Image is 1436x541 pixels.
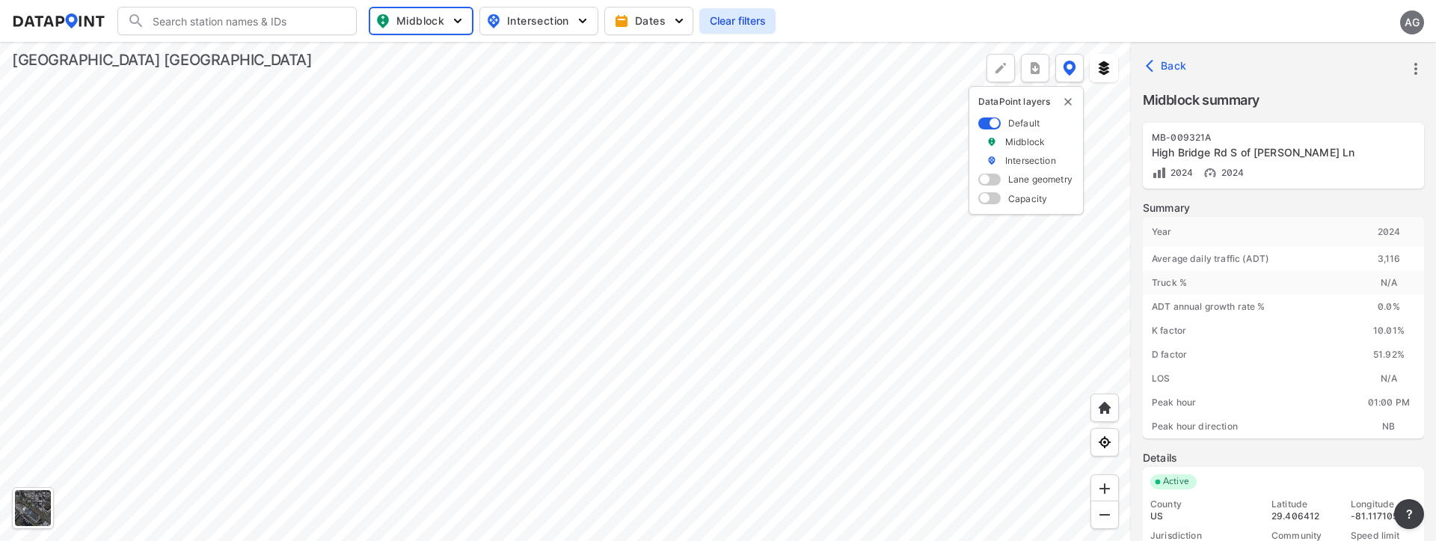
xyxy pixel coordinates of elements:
[1097,435,1112,450] img: zeq5HYn9AnE9l6UmnFLPAAAAAElFTkSuQmCC
[1062,96,1074,108] button: delete
[1354,367,1424,391] div: N/A
[12,487,54,529] div: Toggle basemap
[1090,501,1119,529] div: Zoom out
[1143,295,1354,319] div: ADT annual growth rate %
[1143,271,1354,295] div: Truck %
[486,12,589,30] span: Intersection
[699,8,776,34] button: Clear filters
[1143,201,1424,216] label: Summary
[1152,132,1381,144] div: MB-009321A
[1354,343,1424,367] div: 51.92%
[369,7,473,35] button: Midblock
[617,13,684,28] span: Dates
[1354,217,1424,247] div: 2024
[1354,391,1424,415] div: 01:00 PM
[672,13,687,28] img: 5YPKRKmlfpI5mqlR8AD95paCi+0kK1fRFDJSaMmawlwaeJcJwk9O2fotCW5ve9gAAAAASUVORK5CYII=
[1143,450,1424,465] label: Details
[1008,117,1040,129] label: Default
[978,96,1074,108] p: DataPoint layers
[1150,510,1258,522] div: US
[1149,58,1187,73] span: Back
[614,13,629,28] img: calendar-gold.39a51dde.svg
[1143,367,1354,391] div: LOS
[1143,90,1424,111] label: Midblock summary
[1354,319,1424,343] div: 10.01%
[1157,474,1197,489] span: Active
[1203,165,1218,180] img: Vehicle speed
[1090,394,1119,422] div: Home
[987,154,997,167] img: marker_Intersection.6861001b.svg
[1354,247,1424,271] div: 3,116
[1021,54,1049,82] button: more
[1152,165,1167,180] img: Volume count
[1096,61,1111,76] img: layers.ee07997e.svg
[1063,61,1076,76] img: data-point-layers.37681fc9.svg
[1143,217,1354,247] div: Year
[485,12,503,30] img: map_pin_int.54838e6b.svg
[1152,145,1381,160] div: High Bridge Rd S of Walter Boardman Ln
[1351,510,1417,522] div: -81.117105
[1055,54,1084,82] button: DataPoint layers
[1090,428,1119,456] div: View my location
[1143,415,1354,438] div: Peak hour direction
[708,13,767,28] span: Clear filters
[1097,481,1112,496] img: ZvzfEJKXnyWIrJytrsY285QMwk63cM6Drc+sIAAAAASUVORK5CYII=
[1354,295,1424,319] div: 0.0 %
[12,13,105,28] img: dataPointLogo.9353c09d.svg
[987,135,997,148] img: marker_Midblock.5ba75e30.svg
[1400,10,1424,34] div: AG
[993,61,1008,76] img: +Dz8AAAAASUVORK5CYII=
[1097,507,1112,522] img: MAAAAAElFTkSuQmCC
[1090,54,1118,82] button: External layers
[376,12,463,30] span: Midblock
[1143,391,1354,415] div: Peak hour
[1271,510,1337,522] div: 29.406412
[1143,54,1193,78] button: Back
[1008,173,1073,186] label: Lane geometry
[1005,135,1045,148] label: Midblock
[1143,343,1354,367] div: D factor
[1005,154,1056,167] label: Intersection
[479,7,598,35] button: Intersection
[145,9,347,33] input: Search
[1143,319,1354,343] div: K factor
[1150,498,1258,510] div: County
[1271,498,1337,510] div: Latitude
[1062,96,1074,108] img: close-external-leyer.3061a1c7.svg
[1403,56,1429,82] button: more
[604,7,693,35] button: Dates
[1403,505,1415,523] span: ?
[1218,167,1245,178] span: 2024
[12,49,312,70] div: [GEOGRAPHIC_DATA] [GEOGRAPHIC_DATA]
[1351,498,1417,510] div: Longitude
[1167,167,1194,178] span: 2024
[1354,415,1424,438] div: NB
[1354,271,1424,295] div: N/A
[1394,499,1424,529] button: more
[1090,474,1119,503] div: Zoom in
[575,13,590,28] img: 5YPKRKmlfpI5mqlR8AD95paCi+0kK1fRFDJSaMmawlwaeJcJwk9O2fotCW5ve9gAAAAASUVORK5CYII=
[1143,247,1354,271] div: Average daily traffic (ADT)
[1097,400,1112,415] img: +XpAUvaXAN7GudzAAAAAElFTkSuQmCC
[1028,61,1043,76] img: xqJnZQTG2JQi0x5lvmkeSNbbgIiQD62bqHG8IfrOzanD0FsRdYrij6fAAAAAElFTkSuQmCC
[1008,192,1047,205] label: Capacity
[450,13,465,28] img: 5YPKRKmlfpI5mqlR8AD95paCi+0kK1fRFDJSaMmawlwaeJcJwk9O2fotCW5ve9gAAAAASUVORK5CYII=
[374,12,392,30] img: map_pin_mid.602f9df1.svg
